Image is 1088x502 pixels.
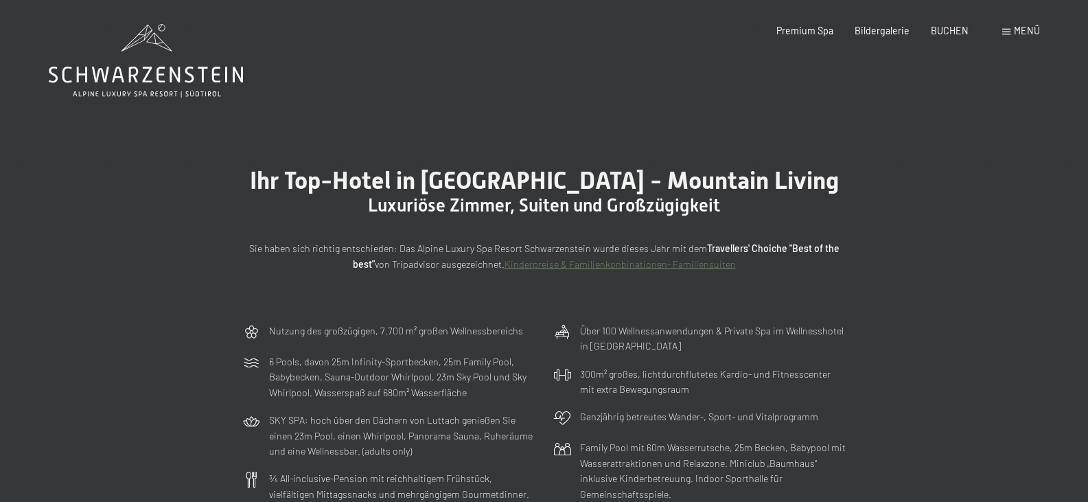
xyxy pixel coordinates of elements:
p: Family Pool mit 60m Wasserrutsche, 25m Becken, Babypool mit Wasserattraktionen und Relaxzone. Min... [580,440,846,502]
a: BUCHEN [931,25,969,36]
span: Menü [1014,25,1040,36]
p: 300m² großes, lichtdurchflutetes Kardio- und Fitnesscenter mit extra Bewegungsraum [580,367,846,398]
span: Ihr Top-Hotel in [GEOGRAPHIC_DATA] - Mountain Living [250,166,839,194]
span: Luxuriöse Zimmer, Suiten und Großzügigkeit [368,195,720,216]
p: SKY SPA: hoch über den Dächern von Luttach genießen Sie einen 23m Pool, einen Whirlpool, Panorama... [269,413,535,459]
a: Kinderpreise & Familienkonbinationen- Familiensuiten [505,258,736,270]
strong: Travellers' Choiche "Best of the best" [353,242,840,270]
p: Über 100 Wellnessanwendungen & Private Spa im Wellnesshotel in [GEOGRAPHIC_DATA] [580,323,846,354]
a: Premium Spa [776,25,833,36]
p: Sie haben sich richtig entschieden: Das Alpine Luxury Spa Resort Schwarzenstein wurde dieses Jahr... [242,241,846,272]
a: Bildergalerie [855,25,910,36]
p: Ganzjährig betreutes Wander-, Sport- und Vitalprogramm [580,409,818,425]
p: Nutzung des großzügigen, 7.700 m² großen Wellnessbereichs [269,323,523,339]
p: 6 Pools, davon 25m Infinity-Sportbecken, 25m Family Pool, Babybecken, Sauna-Outdoor Whirlpool, 23... [269,354,535,401]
